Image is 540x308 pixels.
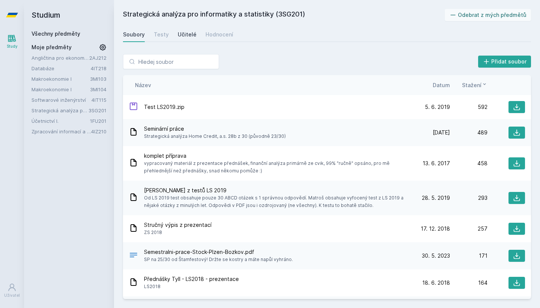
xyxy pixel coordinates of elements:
div: Učitelé [178,31,196,38]
div: 489 [450,129,487,136]
span: 13. 6. 2017 [423,160,450,167]
div: 164 [450,279,487,287]
div: 293 [450,194,487,202]
a: Softwarové inženýrství [31,96,91,104]
a: Study [1,30,22,53]
span: [PERSON_NAME] z testů LS 2019 [144,187,409,194]
a: Strategická analýza pro informatiky a statistiky [31,107,88,114]
button: Přidat soubor [478,56,531,68]
a: Zpracování informací a znalostí [31,128,91,135]
span: 18. 6. 2018 [422,279,450,287]
span: Strategická analýza Home Credit, a.s. 28b z 30 (původně 23/30) [144,133,286,140]
button: Odebrat z mých předmětů [445,9,531,21]
a: 2AJ212 [89,55,106,61]
a: Uživatel [1,279,22,302]
span: komplet příprava [144,152,409,160]
span: LS2018 [144,283,239,290]
span: 28. 5. 2019 [422,194,450,202]
a: Soubory [123,27,145,42]
span: 5. 6. 2019 [425,103,450,111]
span: Od LS 2019 test obsahuje pouze 30 ABCD otázek s 1 správnou odpovědí. Matroš obsahuje vyfocený tes... [144,194,409,209]
a: Angličtina pro ekonomická studia 2 (B2/C1) [31,54,89,62]
span: Stažení [462,81,481,89]
a: Makroekonomie I [31,86,90,93]
button: Název [135,81,151,89]
a: Databáze [31,65,91,72]
div: Soubory [123,31,145,38]
a: Učitelé [178,27,196,42]
div: 171 [450,252,487,260]
div: Testy [154,31,169,38]
span: SP na 25/30 od Štamfestový! Držte se kostry a máte napůl vyhráno. [144,256,293,263]
span: [DATE] [433,129,450,136]
a: 3SG201 [88,107,106,113]
a: 3MI104 [90,86,106,92]
a: 4IT218 [91,65,106,71]
button: Stažení [462,81,487,89]
span: ZS 2018 [144,229,211,236]
div: 592 [450,103,487,111]
div: ZIP [129,102,138,113]
span: Seminární práce [144,125,286,133]
div: 257 [450,225,487,233]
div: Study [7,44,18,49]
a: 4IT115 [91,97,106,103]
span: Semestralni-prace-Stock-Plzen-Bozkov.pdf [144,248,293,256]
a: 4IZ210 [91,128,106,134]
span: 30. 5. 2023 [422,252,450,260]
a: Hodnocení [205,27,233,42]
a: 3MI103 [90,76,106,82]
span: Přednášky Tyll - LS2018 - prezentace [144,275,239,283]
span: Stručný výpis z prezentací [144,221,211,229]
a: Testy [154,27,169,42]
div: PDF [129,251,138,261]
button: Datum [433,81,450,89]
span: Moje předměty [31,44,72,51]
a: Účetnictví I. [31,117,90,125]
a: Všechny předměty [31,30,80,37]
a: 1FU201 [90,118,106,124]
a: Makroekonomie I [31,75,90,83]
input: Hledej soubor [123,54,219,69]
span: 17. 12. 2018 [421,225,450,233]
h2: Strategická analýza pro informatiky a statistiky (3SG201) [123,9,445,21]
span: vypracovaný materiál z prezentace přednášek, finanční analýza primárně ze cvik, 99% "ručně" opsán... [144,160,409,175]
div: 458 [450,160,487,167]
div: Hodnocení [205,31,233,38]
span: Test LS2019.zip [144,103,184,111]
div: Uživatel [4,293,20,298]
